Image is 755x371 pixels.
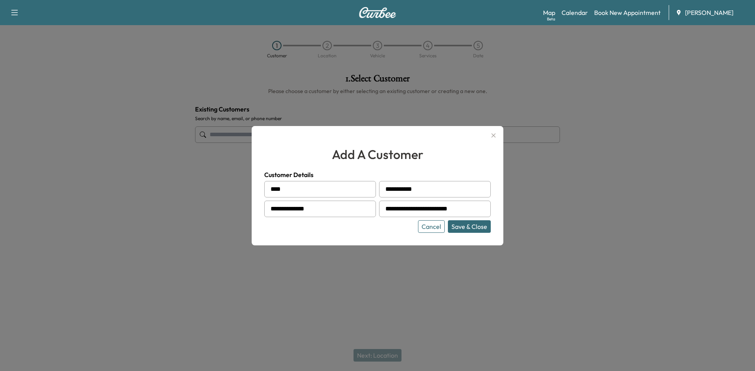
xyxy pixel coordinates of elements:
[264,145,491,164] h2: add a customer
[685,8,733,17] span: [PERSON_NAME]
[594,8,661,17] a: Book New Appointment
[264,170,491,179] h4: Customer Details
[562,8,588,17] a: Calendar
[547,16,555,22] div: Beta
[418,220,445,233] button: Cancel
[448,220,491,233] button: Save & Close
[359,7,396,18] img: Curbee Logo
[543,8,555,17] a: MapBeta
